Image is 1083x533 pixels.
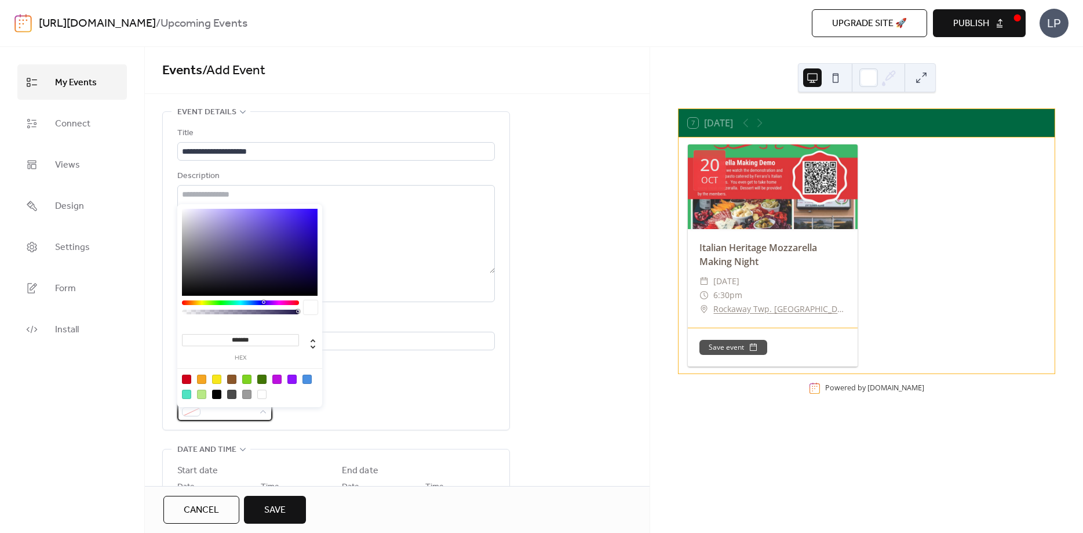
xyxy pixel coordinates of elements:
[825,383,924,393] div: Powered by
[163,496,239,524] button: Cancel
[242,375,251,384] div: #7ED321
[55,156,80,174] span: Views
[55,115,90,133] span: Connect
[227,375,236,384] div: #8B572A
[55,321,79,339] span: Install
[182,355,299,361] label: hex
[177,480,195,494] span: Date
[302,375,312,384] div: #4A90E2
[713,302,846,316] a: Rockaway Twp. [GEOGRAPHIC_DATA], [STREET_ADDRESS]
[701,176,718,184] div: Oct
[177,316,493,330] div: Location
[197,390,206,399] div: #B8E986
[699,302,709,316] div: ​
[287,375,297,384] div: #9013FE
[700,156,720,173] div: 20
[699,274,709,288] div: ​
[953,17,989,31] span: Publish
[177,464,218,478] div: Start date
[156,13,161,35] b: /
[55,238,90,256] span: Settings
[161,13,247,35] b: Upcoming Events
[177,126,493,140] div: Title
[182,375,191,384] div: #D0021B
[713,288,742,302] span: 6:30pm
[272,375,282,384] div: #BD10E0
[261,480,279,494] span: Time
[1040,9,1069,38] div: LP
[425,480,444,494] span: Time
[699,288,709,302] div: ​
[55,280,76,298] span: Form
[184,503,219,517] span: Cancel
[867,383,924,393] a: [DOMAIN_NAME]
[17,188,127,223] a: Design
[17,147,127,182] a: Views
[212,390,221,399] div: #000000
[257,390,267,399] div: #FFFFFF
[688,241,858,269] div: Italian Heritage Mozzarella Making Night
[257,375,267,384] div: #417505
[177,443,236,457] span: Date and time
[55,74,97,92] span: My Events
[17,106,127,141] a: Connect
[713,274,739,288] span: [DATE]
[162,58,202,84] a: Events
[202,58,265,84] span: / Add Event
[17,270,127,306] a: Form
[17,229,127,264] a: Settings
[342,480,359,494] span: Date
[933,9,1026,37] button: Publish
[342,464,378,478] div: End date
[39,13,156,35] a: [URL][DOMAIN_NAME]
[212,375,221,384] div: #F8E71C
[699,340,767,355] button: Save event
[227,390,236,399] div: #4A4A4A
[197,375,206,384] div: #F5A623
[264,503,286,517] span: Save
[244,496,306,524] button: Save
[182,390,191,399] div: #50E3C2
[832,17,907,31] span: Upgrade site 🚀
[177,169,493,183] div: Description
[177,106,236,119] span: Event details
[55,197,84,215] span: Design
[14,14,32,32] img: logo
[17,311,127,347] a: Install
[242,390,251,399] div: #9B9B9B
[812,9,927,37] button: Upgrade site 🚀
[17,64,127,100] a: My Events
